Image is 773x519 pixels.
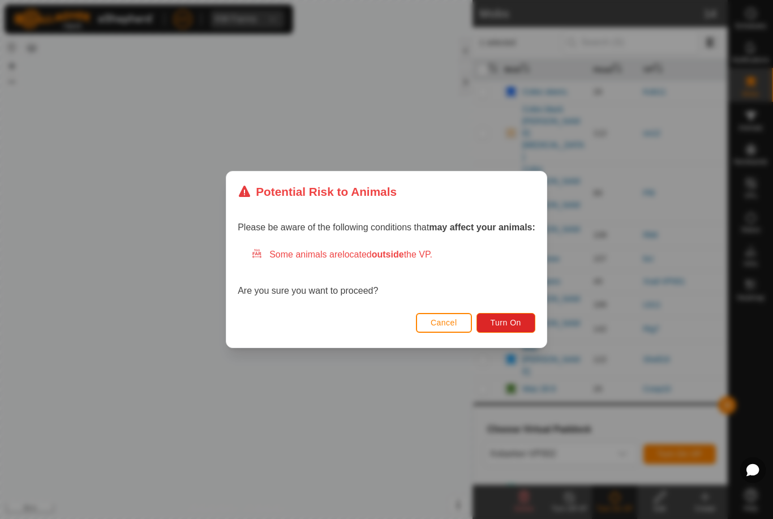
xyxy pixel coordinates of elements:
span: Please be aware of the following conditions that [238,222,535,232]
div: Are you sure you want to proceed? [238,248,535,298]
strong: may affect your animals: [429,222,535,232]
span: Turn On [491,318,521,327]
span: Cancel [431,318,457,327]
div: Potential Risk to Animals [238,183,397,200]
strong: outside [372,250,404,259]
div: Some animals are [251,248,535,261]
span: located the VP. [342,250,432,259]
button: Cancel [416,313,472,333]
button: Turn On [476,313,535,333]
